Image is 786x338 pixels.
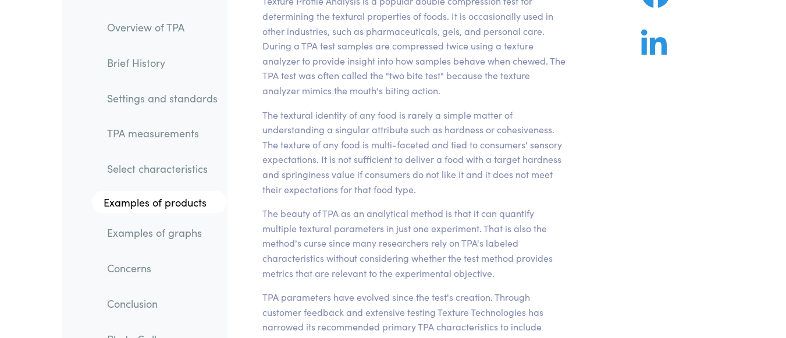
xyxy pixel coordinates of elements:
[635,43,673,58] a: Share on LinkedIn
[98,219,227,246] a: Examples of graphs
[262,206,566,280] p: The beauty of TPA as an analytical method is that it can quantify multiple textural parameters in...
[98,84,227,111] a: Settings and standards
[98,290,227,317] a: Conclusion
[98,120,227,147] a: TPA measurements
[98,155,227,182] a: Select characteristics
[98,49,227,76] a: Brief History
[92,191,227,214] a: Examples of products
[262,108,566,197] p: The textural identity of any food is rarely a simple matter of understanding a singular attribute...
[98,255,227,282] a: Concerns
[98,14,227,41] a: Overview of TPA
